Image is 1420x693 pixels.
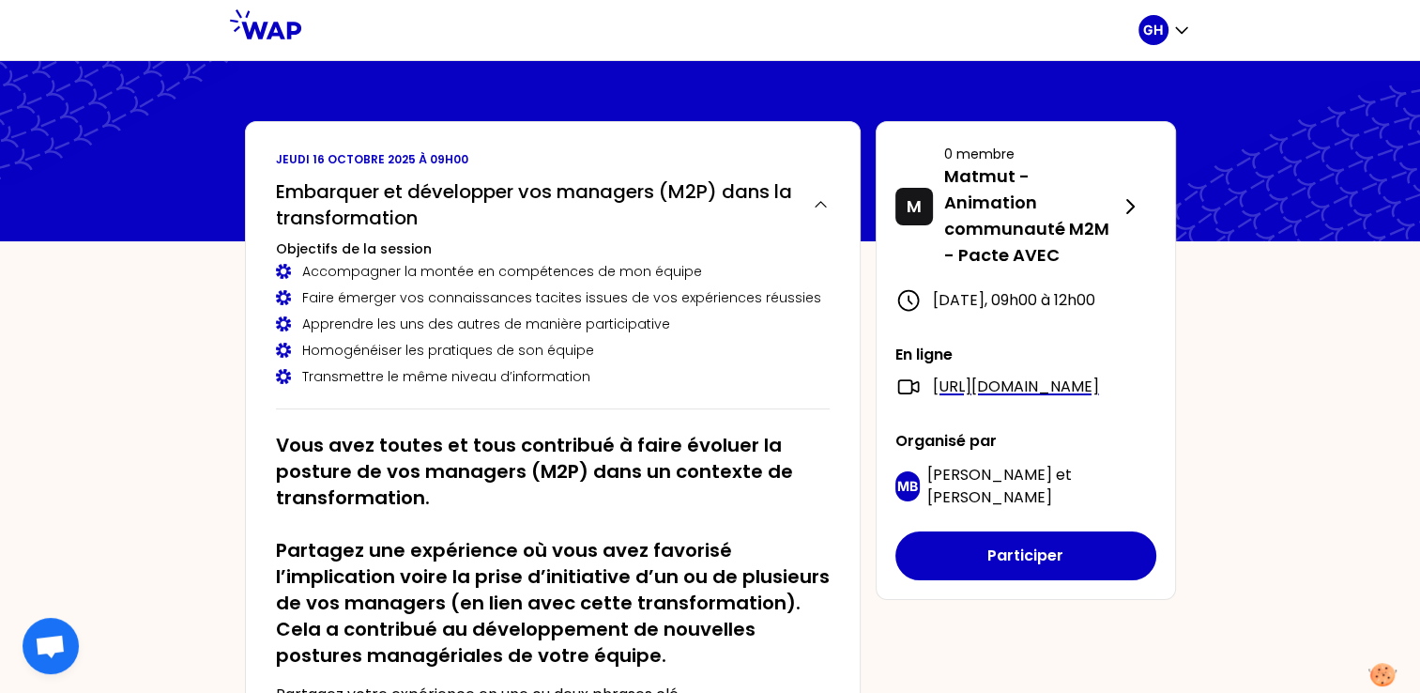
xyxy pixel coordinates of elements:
[927,464,1052,485] span: [PERSON_NAME]
[23,618,79,674] div: Ouvrir le chat
[276,262,830,281] div: Accompagner la montée en compétences de mon équipe
[276,432,830,669] h2: Vous avez toutes et tous contribué à faire évoluer la posture de vos managers (M2P) dans un conte...
[895,531,1156,580] button: Participer
[927,486,1052,508] span: [PERSON_NAME]
[276,178,830,231] button: Embarquer et développer vos managers (M2P) dans la transformation
[1138,15,1191,45] button: GH
[944,163,1119,269] p: Matmut - Animation communauté M2M - Pacte AVEC
[276,315,830,333] div: Apprendre les uns des autres de manière participative
[927,464,1155,509] p: et
[276,341,830,360] div: Homogénéiser les pratiques de son équipe
[276,152,830,167] p: jeudi 16 octobre 2025 à 09h00
[276,367,830,386] div: Transmettre le même niveau d’information
[276,239,830,258] h3: Objectifs de la session
[895,430,1156,453] p: Organisé par
[276,178,797,231] h2: Embarquer et développer vos managers (M2P) dans la transformation
[907,193,922,220] p: M
[1143,21,1163,39] p: GH
[897,477,918,496] p: MB
[895,287,1156,314] div: [DATE] , 09h00 à 12h00
[933,376,1099,398] a: [URL][DOMAIN_NAME]
[276,288,830,307] div: Faire émerger vos connaissances tacites issues de vos expériences réussies
[944,145,1119,163] p: 0 membre
[895,344,1156,366] p: En ligne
